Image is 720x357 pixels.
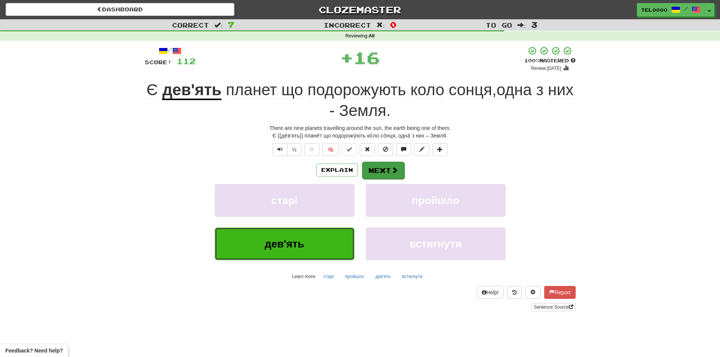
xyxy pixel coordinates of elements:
u: дев'ять [162,81,221,100]
strong: All [369,33,375,39]
button: Set this sentence to 100% Mastered (alt+m) [342,143,357,156]
span: : [214,22,223,28]
div: Є {{де́в'ять}} плане́т що подорожу́ють ко́ло со́нця, одна́ з них – Земля́. [145,132,576,139]
button: встигнути [398,271,427,282]
button: Reset to 0% Mastered (alt+r) [360,143,375,156]
div: / [145,46,196,56]
a: TEL0000 / [637,3,705,17]
button: Add to collection (alt+a) [432,143,447,156]
span: , . [221,81,573,120]
span: старі [271,195,298,206]
span: пройшло [412,195,459,206]
a: Clozemaster [246,3,474,16]
span: Є [147,81,158,99]
span: коло [410,81,444,99]
small: Review: [DATE] [531,66,561,71]
span: TEL0000 [641,6,667,13]
div: There are nine planets travelling around the sun, the earth being one of them. [145,124,576,132]
button: Favorite sentence (alt+f) [304,143,319,156]
span: з [536,81,543,99]
span: 16 [353,48,380,67]
small: Learn more: [292,274,316,279]
span: подорожують [308,81,406,99]
button: Round history (alt+y) [507,286,522,299]
a: Sentence Source [531,303,575,311]
button: Edit sentence (alt+d) [414,143,429,156]
span: Земля [339,102,386,120]
a: Dashboard [6,3,234,16]
span: що [282,81,303,99]
span: To go [486,21,512,29]
button: Help! [477,286,504,299]
span: 3 [531,20,537,29]
span: Correct [172,21,209,29]
span: + [340,46,353,69]
button: старі [319,271,338,282]
button: Next [362,162,404,179]
span: Incorrect [324,21,371,29]
span: 112 [177,56,196,66]
button: Report [544,286,575,299]
span: : [376,22,385,28]
span: Open feedback widget [5,347,63,354]
div: Mastered [524,57,576,64]
span: Score: [145,59,172,65]
button: старі [215,184,355,217]
span: - [329,102,334,120]
button: ½ [287,143,302,156]
span: / [684,6,688,11]
span: встигнути [409,238,461,250]
button: 🧠 [322,143,339,156]
span: одна [497,81,532,99]
button: пройшло [366,184,506,217]
button: Discuss sentence (alt+u) [396,143,411,156]
button: встигнути [366,227,506,260]
span: дев'ять [265,238,304,250]
button: Play sentence audio (ctl+space) [273,143,288,156]
span: 7 [228,20,234,29]
span: них [548,81,574,99]
button: Explain [316,164,358,176]
div: Text-to-speech controls [271,143,302,156]
span: планет [226,81,277,99]
span: сонця [449,81,492,99]
span: 0 [390,20,396,29]
button: дев'ять [215,227,355,260]
button: пройшло [341,271,368,282]
span: 100 % [524,57,539,63]
button: дев'ять [371,271,395,282]
button: Ignore sentence (alt+i) [378,143,393,156]
span: : [517,22,526,28]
